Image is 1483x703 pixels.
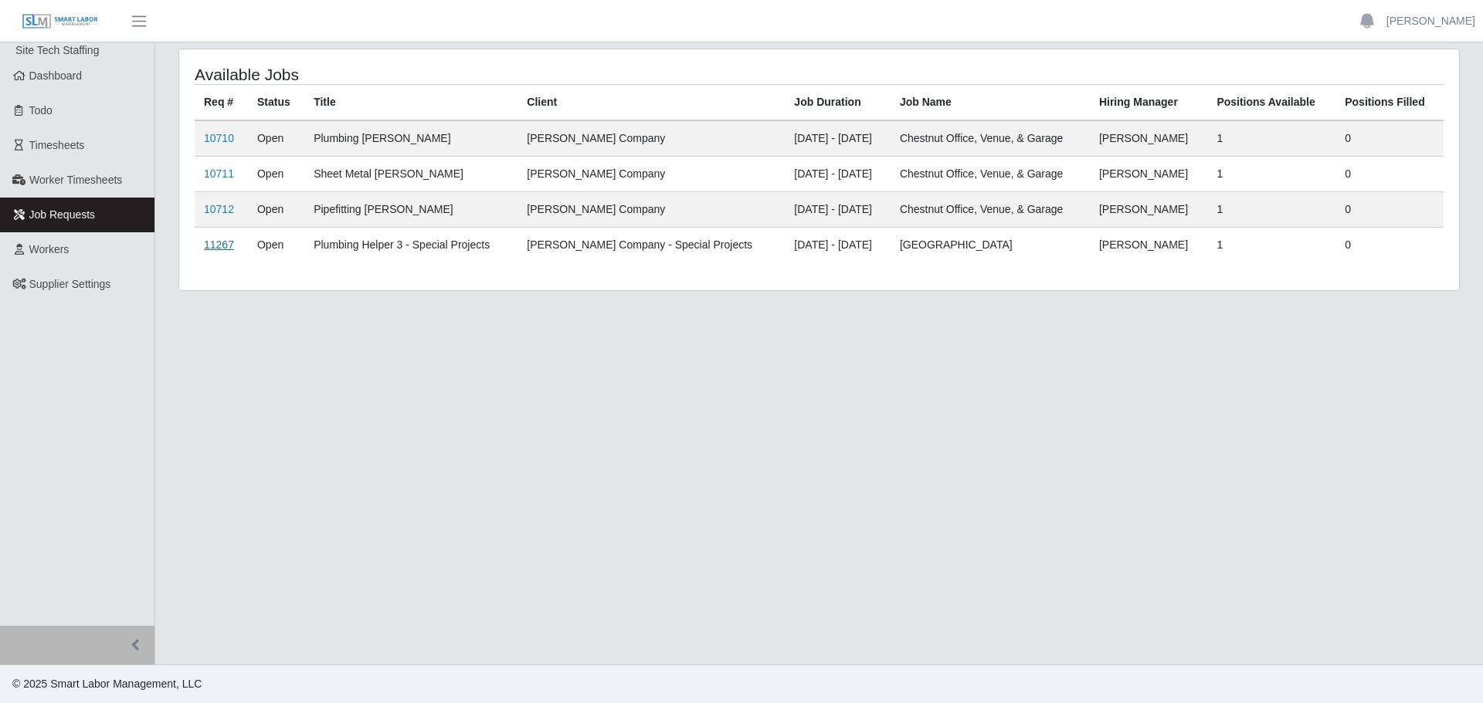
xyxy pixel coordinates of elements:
[248,157,304,192] td: Open
[204,203,234,215] a: 10712
[1090,120,1207,157] td: [PERSON_NAME]
[891,228,1090,263] td: [GEOGRAPHIC_DATA]
[29,69,83,82] span: Dashboard
[248,120,304,157] td: Open
[1090,85,1207,121] th: Hiring Manager
[304,157,518,192] td: Sheet Metal [PERSON_NAME]
[29,243,70,255] span: Workers
[518,228,785,263] td: [PERSON_NAME] Company - Special Projects
[518,85,785,121] th: Client
[195,85,248,121] th: Req #
[1335,85,1444,121] th: Positions Filled
[518,192,785,228] td: [PERSON_NAME] Company
[29,174,122,186] span: Worker Timesheets
[891,85,1090,121] th: Job Name
[1207,228,1335,263] td: 1
[891,157,1090,192] td: Chestnut Office, Venue, & Garage
[518,157,785,192] td: [PERSON_NAME] Company
[1335,120,1444,157] td: 0
[891,192,1090,228] td: Chestnut Office, Venue, & Garage
[12,678,202,690] span: © 2025 Smart Labor Management, LLC
[1207,157,1335,192] td: 1
[204,132,234,144] a: 10710
[29,104,53,117] span: Todo
[204,167,234,180] a: 10711
[1207,85,1335,121] th: Positions Available
[1090,228,1207,263] td: [PERSON_NAME]
[518,120,785,157] td: [PERSON_NAME] Company
[1386,13,1475,29] a: [PERSON_NAME]
[304,192,518,228] td: Pipefitting [PERSON_NAME]
[29,278,111,290] span: Supplier Settings
[195,65,701,84] h4: Available Jobs
[304,85,518,121] th: Title
[891,120,1090,157] td: Chestnut Office, Venue, & Garage
[1207,192,1335,228] td: 1
[1090,157,1207,192] td: [PERSON_NAME]
[1335,157,1444,192] td: 0
[29,208,96,221] span: Job Requests
[1335,192,1444,228] td: 0
[15,44,99,56] span: Site Tech Staffing
[248,192,304,228] td: Open
[248,85,304,121] th: Status
[785,192,891,228] td: [DATE] - [DATE]
[204,238,234,251] a: 11267
[1090,192,1207,228] td: [PERSON_NAME]
[1335,228,1444,263] td: 0
[1207,120,1335,157] td: 1
[785,157,891,192] td: [DATE] - [DATE]
[29,139,85,151] span: Timesheets
[304,120,518,157] td: Plumbing [PERSON_NAME]
[304,228,518,263] td: Plumbing Helper 3 - Special Projects
[785,228,891,263] td: [DATE] - [DATE]
[785,120,891,157] td: [DATE] - [DATE]
[785,85,891,121] th: Job Duration
[22,13,99,30] img: SLM Logo
[248,228,304,263] td: Open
